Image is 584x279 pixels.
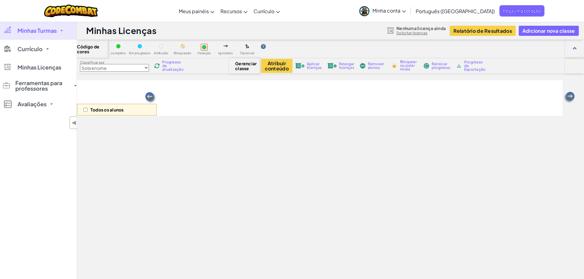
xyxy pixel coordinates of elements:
img: IconReload.svg [154,63,160,69]
font: Recursos [220,8,242,14]
font: Progresso da Exportação [464,60,486,72]
font: completo [111,51,126,55]
font: Em progresso [129,51,151,55]
font: Progresso da atualização [162,60,184,72]
font: Nenhuma licença ainda [396,25,446,31]
img: IconHint.svg [261,44,266,49]
font: Ignorado [218,51,233,55]
img: IconLock.svg [391,63,398,68]
font: Atribuído [154,51,168,55]
a: Meus painéis [176,3,217,19]
button: Atribuir conteúdo [261,59,292,73]
font: Currículo [254,8,274,14]
font: Minha conta [372,7,400,14]
a: Recursos [217,3,250,19]
font: Violação [197,51,211,55]
font: Remover alunos [368,62,384,70]
img: IconRemoveStudents.svg [360,63,365,69]
a: Português ([GEOGRAPHIC_DATA]) [413,3,498,19]
font: Classificar por [80,60,105,64]
font: Solicitar licenças [396,31,427,35]
img: IconLicenseRevoke.svg [327,63,337,69]
font: Avaliações [17,100,47,107]
img: avatar [359,6,369,16]
font: ◀ [71,119,77,126]
font: Todos os alunos [90,107,124,112]
font: Atribuir conteúdo [265,60,289,72]
font: Bloqueado [174,51,191,55]
font: Revogar licenças [339,62,354,70]
img: IconOptionalLevel.svg [245,44,249,49]
font: Currículo [17,45,43,52]
font: Meus painéis [179,8,209,14]
font: Minhas Licenças [17,64,61,71]
font: Código de cores [77,44,99,54]
img: Logotipo do CodeCombat [44,5,98,17]
font: Aplicar licenças [307,62,322,70]
font: Reiniciar progresso [432,62,450,70]
img: Arrow_Left.png [144,92,157,104]
font: Minhas Turmas [17,27,57,34]
img: IconLicenseApply.svg [295,63,304,69]
font: Minhas Licenças [86,25,156,36]
font: Opcional [240,51,254,55]
font: Bloquear ou pular níveis [400,59,417,71]
a: Currículo [250,3,283,19]
a: Peça uma cotação [499,5,544,17]
img: IconReset.svg [424,63,429,69]
img: IconSkippedLevel.svg [223,45,228,47]
a: Minha conta [356,1,409,21]
img: Arrow_Left.png [563,91,575,104]
font: Peça uma cotação [503,8,541,13]
font: Relatório de Resultados [453,28,512,34]
font: Adicionar nova classe [522,28,575,34]
font: Português ([GEOGRAPHIC_DATA]) [416,8,495,14]
button: Adicionar nova classe [519,26,579,36]
font: Gerenciar classe [235,61,257,71]
font: Ferramentas para professores [15,79,62,92]
img: IconArchive.svg [456,63,462,69]
button: Relatório de Resultados [450,26,516,36]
